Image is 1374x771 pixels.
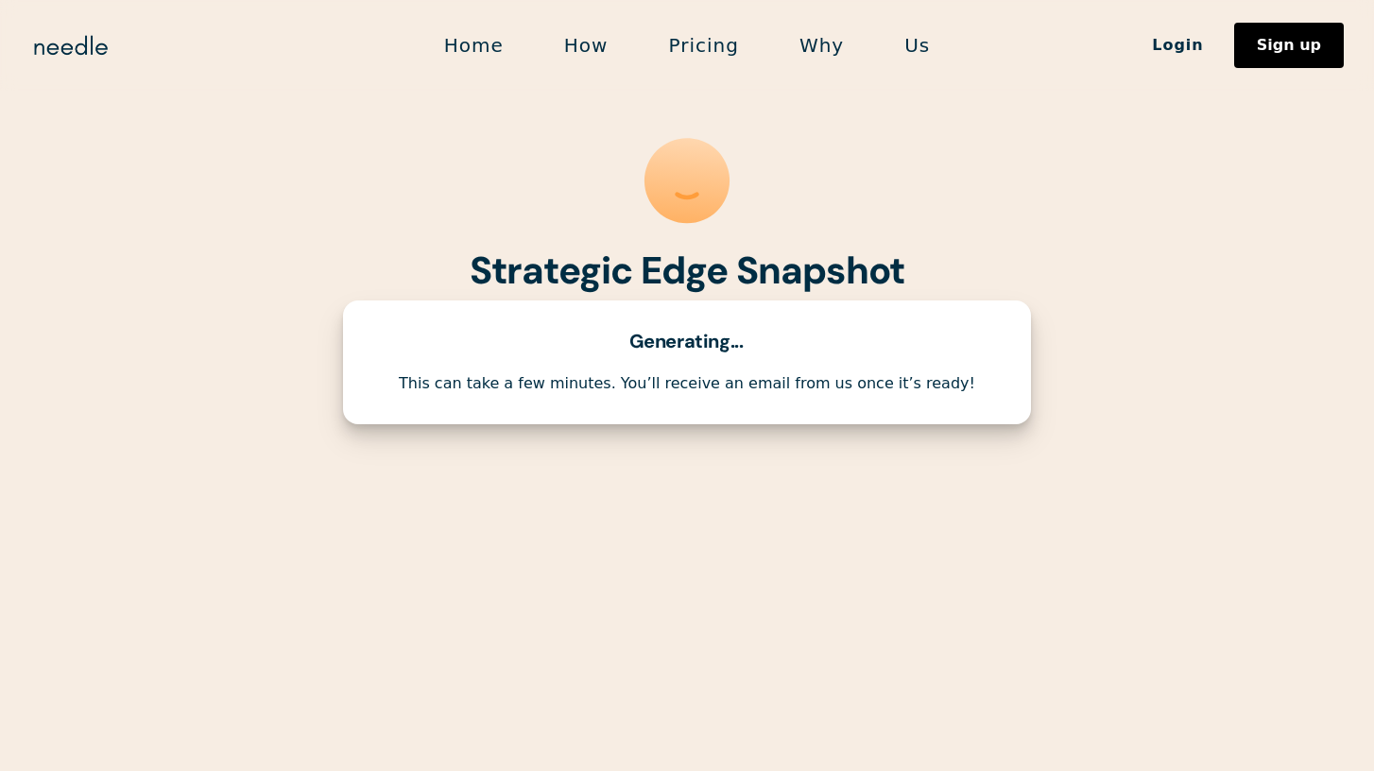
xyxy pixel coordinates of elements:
div: Sign up [1257,38,1321,53]
strong: Strategic Edge Snapshot [470,246,905,295]
a: Home [414,26,534,65]
a: Login [1122,29,1234,61]
a: Sign up [1234,23,1344,68]
div: This can take a few minutes. You’ll receive an email from us once it’s ready! [366,374,1008,394]
a: How [534,26,639,65]
div: Generating... [629,331,746,351]
a: Us [874,26,960,65]
a: Why [769,26,874,65]
a: Pricing [638,26,768,65]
